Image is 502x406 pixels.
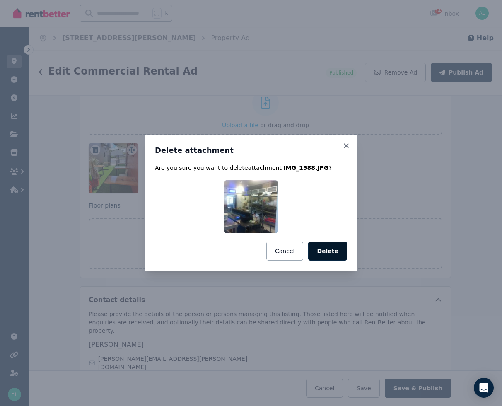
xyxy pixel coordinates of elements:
div: Open Intercom Messenger [474,378,494,398]
p: Are you sure you want to delete attachment ? [155,164,347,172]
img: IMG_1588.JPG [224,180,278,233]
h3: Delete attachment [155,145,347,155]
button: Cancel [266,242,303,261]
button: Delete [308,242,347,261]
span: IMG_1588.JPG [283,164,328,171]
